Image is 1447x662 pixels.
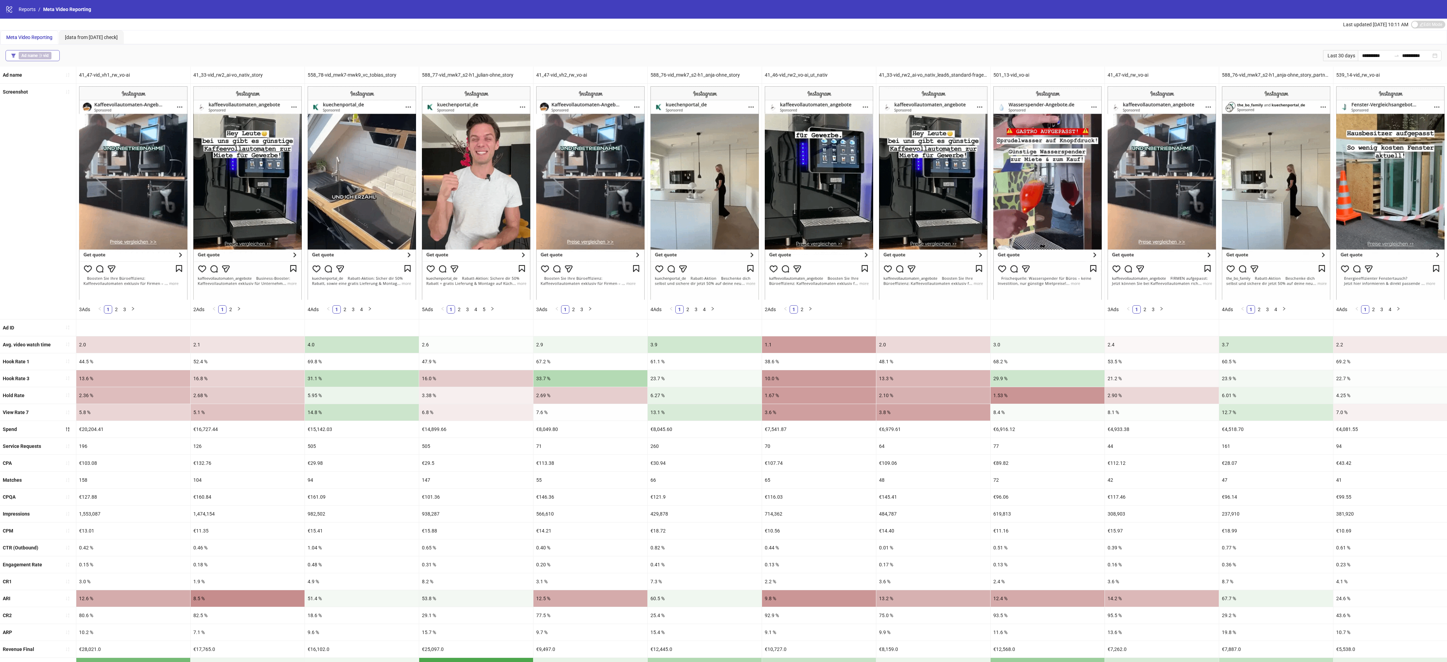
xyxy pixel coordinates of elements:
div: 71 [533,438,647,454]
li: 3 [463,305,472,314]
span: ∋ [19,52,51,59]
div: 29.9 % [991,370,1104,387]
span: sort-descending [65,427,70,432]
span: left [1126,307,1130,311]
button: right [366,305,374,314]
span: right [711,307,715,311]
div: 5.1 % [191,404,305,421]
span: sort-ascending [65,461,70,466]
div: 38.6 % [762,353,876,370]
li: Previous Page [96,305,104,314]
div: 70 [762,438,876,454]
div: €113.38 [533,455,647,471]
b: Spend [3,426,17,432]
button: right [586,305,594,314]
div: 8.4 % [991,404,1104,421]
div: 12.7 % [1219,404,1333,421]
div: 505 [305,438,419,454]
span: right [368,307,372,311]
div: 161 [1219,438,1333,454]
span: left [555,307,559,311]
div: 69.8 % [305,353,419,370]
li: 4 [357,305,366,314]
div: 5.8 % [76,404,190,421]
span: sort-ascending [65,444,70,449]
div: 1.53 % [991,387,1104,404]
span: right [1282,307,1286,311]
img: Screenshot 120227423168850498 [193,86,302,299]
div: €107.74 [762,455,876,471]
div: 588_76-vid_mwk7_s2-h1_anja-ohne_story_partnership [1219,67,1333,83]
li: Previous Page [781,305,790,314]
button: left [1353,305,1361,314]
li: 2 [1369,305,1378,314]
li: 1 [332,305,341,314]
div: 13.6 % [76,370,190,387]
div: 3.6 % [762,404,876,421]
span: sort-ascending [65,545,70,550]
div: 2.1 [191,336,305,353]
li: 2 [226,305,235,314]
div: €7,541.87 [762,421,876,438]
button: left [667,305,675,314]
span: sort-ascending [65,579,70,584]
div: 47.9 % [419,353,533,370]
a: 2 [684,306,692,313]
span: Last updated [DATE] 10:11 AM [1343,22,1408,27]
div: 2.36 % [76,387,190,404]
a: 2 [227,306,234,313]
span: sort-ascending [65,376,70,381]
div: 10.0 % [762,370,876,387]
span: right [588,307,592,311]
li: / [38,6,40,13]
div: €30.94 [648,455,762,471]
span: sort-ascending [65,613,70,618]
div: 4.0 [305,336,419,353]
a: 3 [464,306,471,313]
li: 2 [112,305,120,314]
li: 4 [700,305,708,314]
li: 3 [120,305,129,314]
li: 2 [341,305,349,314]
a: 2 [113,306,120,313]
li: 3 [1263,305,1272,314]
span: left [441,307,445,311]
button: right [1280,305,1288,314]
li: 3 [692,305,700,314]
li: 1 [1132,305,1141,314]
div: 3.38 % [419,387,533,404]
span: sort-ascending [65,528,70,533]
a: 2 [1141,306,1149,313]
div: 2.10 % [876,387,990,404]
span: sort-ascending [65,511,70,516]
b: vid [43,53,49,58]
b: Ad name [3,72,22,78]
div: €16,727.44 [191,421,305,438]
span: sort-ascending [65,73,70,77]
a: 3 [1264,306,1271,313]
div: 558_78-vid_mwk7-mwk9_vc_tobias_story [305,67,419,83]
div: 126 [191,438,305,454]
b: Ad ID [3,325,14,330]
li: Next Page [806,305,814,314]
div: 2.69 % [533,387,647,404]
a: Reports [17,6,37,13]
span: 4 Ads [650,307,662,312]
a: 2 [570,306,577,313]
li: 4 [1386,305,1394,314]
div: 23.9 % [1219,370,1333,387]
div: 196 [76,438,190,454]
a: 3 [1378,306,1386,313]
div: 23.7 % [648,370,762,387]
img: Screenshot 120228925533840498 [1108,86,1216,299]
li: Previous Page [1238,305,1247,314]
span: sort-ascending [65,647,70,652]
a: 1 [1361,306,1369,313]
span: left [1355,307,1359,311]
span: filter [11,53,16,58]
span: 2 Ads [193,307,204,312]
a: 1 [561,306,569,313]
li: 2 [1141,305,1149,314]
a: 2 [341,306,349,313]
div: 6.01 % [1219,387,1333,404]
